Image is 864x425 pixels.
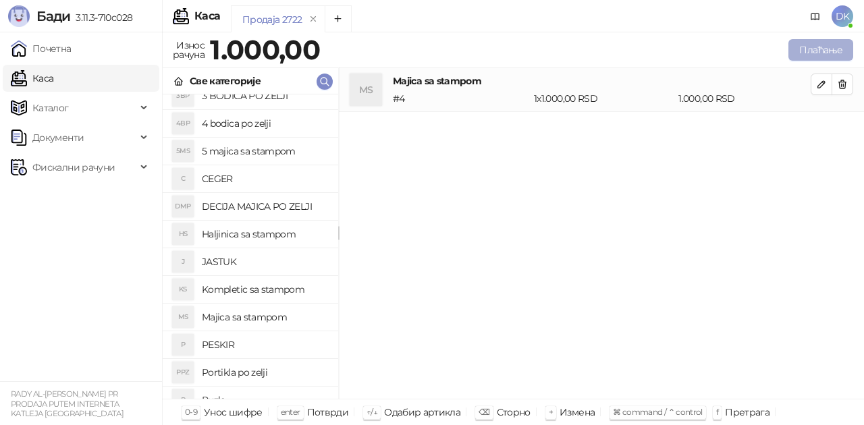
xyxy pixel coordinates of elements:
[204,403,263,421] div: Унос шифре
[788,39,853,61] button: Плаћање
[202,334,327,356] h4: PESKIR
[307,403,349,421] div: Потврди
[172,113,194,134] div: 4BP
[367,407,377,417] span: ↑/↓
[32,124,84,151] span: Документи
[36,8,70,24] span: Бади
[202,362,327,383] h4: Portikla po zelji
[172,389,194,411] div: P
[497,403,531,421] div: Сторно
[350,74,382,106] div: MS
[172,279,194,300] div: KS
[202,306,327,328] h4: Majica sa stampom
[202,140,327,162] h4: 5 majica sa stampom
[390,91,531,106] div: # 4
[172,251,194,273] div: J
[202,168,327,190] h4: CEGER
[393,74,811,88] h4: Majica sa stampom
[172,85,194,107] div: 3BP
[832,5,853,27] span: DK
[172,334,194,356] div: P
[11,65,53,92] a: Каса
[70,11,132,24] span: 3.11.3-710c028
[11,389,124,418] small: RADY AL-[PERSON_NAME] PR PRODAJA PUTEM INTERNETA KATLEJA [GEOGRAPHIC_DATA]
[202,279,327,300] h4: Kompletic sa stampom
[202,223,327,245] h4: Haljinica sa stampom
[190,74,261,88] div: Све категорије
[202,251,327,273] h4: JASTUK
[170,36,207,63] div: Износ рачуна
[676,91,813,106] div: 1.000,00 RSD
[172,168,194,190] div: C
[172,362,194,383] div: PPZ
[304,13,322,25] button: remove
[11,35,72,62] a: Почетна
[32,154,115,181] span: Фискални рачуни
[194,11,220,22] div: Каса
[281,407,300,417] span: enter
[172,140,194,162] div: 5MS
[185,407,197,417] span: 0-9
[384,403,460,421] div: Одабир артикла
[163,94,338,399] div: grid
[172,196,194,217] div: DMP
[172,306,194,328] div: MS
[716,407,718,417] span: f
[531,91,676,106] div: 1 x 1.000,00 RSD
[202,196,327,217] h4: DECIJA MAJICA PO ZELJI
[32,94,69,121] span: Каталог
[725,403,769,421] div: Претрага
[202,389,327,411] h4: Puzle
[479,407,489,417] span: ⌫
[242,12,302,27] div: Продаја 2722
[172,223,194,245] div: HS
[8,5,30,27] img: Logo
[210,33,320,66] strong: 1.000,00
[202,113,327,134] h4: 4 bodica po zelji
[805,5,826,27] a: Документација
[560,403,595,421] div: Измена
[613,407,703,417] span: ⌘ command / ⌃ control
[549,407,553,417] span: +
[202,85,327,107] h4: 3 BODICA PO ZELJI
[325,5,352,32] button: Add tab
